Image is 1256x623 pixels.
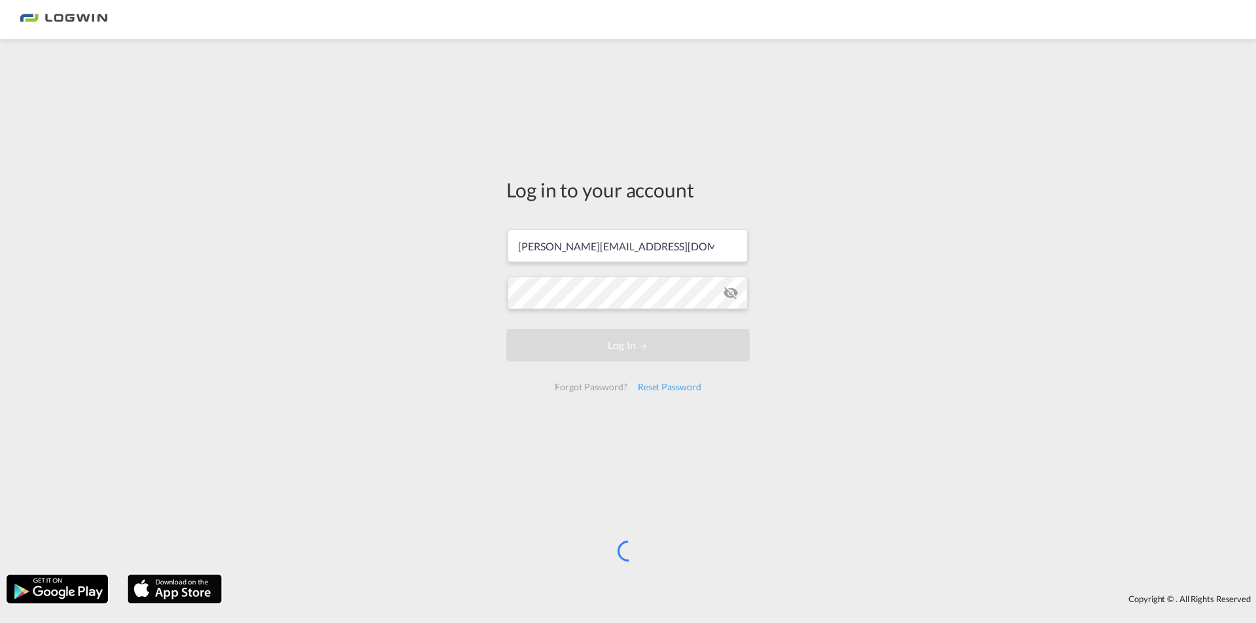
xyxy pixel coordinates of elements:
button: LOGIN [506,329,750,362]
div: Copyright © . All Rights Reserved [228,588,1256,610]
md-icon: icon-eye-off [723,285,739,301]
div: Log in to your account [506,176,750,203]
img: google.png [5,573,109,605]
div: Reset Password [633,375,706,399]
div: Forgot Password? [549,375,632,399]
img: bc73a0e0d8c111efacd525e4c8ad7d32.png [20,5,108,35]
input: Enter email/phone number [508,229,748,262]
img: apple.png [126,573,223,605]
